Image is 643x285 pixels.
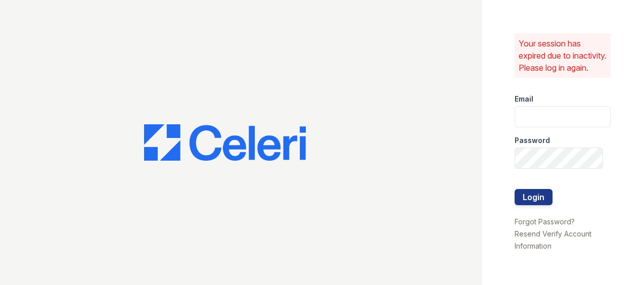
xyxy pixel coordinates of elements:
label: Password [515,135,550,146]
p: Your session has expired due to inactivity. Please log in again. [519,37,607,74]
a: Resend Verify Account Information [515,229,591,250]
button: Login [515,189,553,205]
label: Email [515,94,533,104]
img: CE_Logo_Blue-a8612792a0a2168367f1c8372b55b34899dd931a85d93a1a3d3e32e68fde9ad4.png [144,124,306,161]
a: Forgot Password? [515,217,575,226]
